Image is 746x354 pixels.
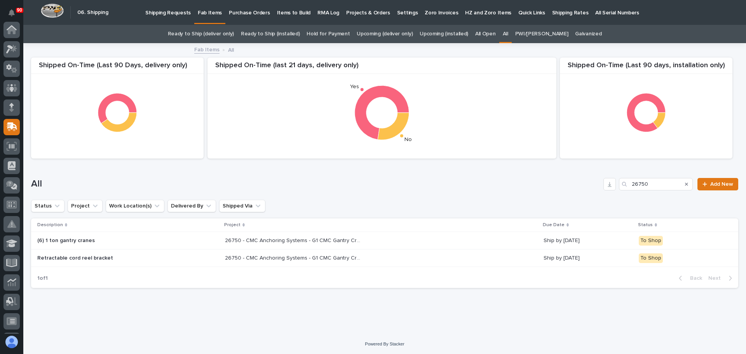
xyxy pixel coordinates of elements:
[420,25,468,43] a: Upcoming (installed)
[639,236,663,246] div: To Shop
[357,25,413,43] a: Upcoming (deliver only)
[543,221,565,229] p: Due Date
[685,275,702,282] span: Back
[207,61,556,74] div: Shipped On-Time (last 21 days, delivery only)
[31,178,600,190] h1: All
[41,3,64,18] img: Workspace Logo
[31,61,204,74] div: Shipped On-Time (Last 90 Days, delivery only)
[37,237,173,244] p: (6) 1 ton gantry cranes
[3,334,20,350] button: users-avatar
[515,25,568,43] a: PWI/[PERSON_NAME]
[167,200,216,212] button: Delivered By
[3,5,20,21] button: Notifications
[31,269,54,288] p: 1 of 1
[705,275,738,282] button: Next
[503,25,508,43] a: All
[575,25,601,43] a: Galvanized
[194,45,220,54] a: Fab Items
[405,137,412,143] text: No
[17,7,22,13] p: 90
[68,200,103,212] button: Project
[31,249,738,267] tr: Retractable cord reel bracket26750 - CMC Anchoring Systems - G1 CMC Gantry Cranes26750 - CMC Anch...
[37,255,173,262] p: Retractable cord reel bracket
[31,232,738,249] tr: (6) 1 ton gantry cranes26750 - CMC Anchoring Systems - G1 CMC Gantry Cranes26750 - CMC Anchoring ...
[219,200,265,212] button: Shipped Via
[307,25,350,43] a: Hold for Payment
[228,45,234,54] p: All
[365,342,404,346] a: Powered By Stacker
[544,237,632,244] p: Ship by [DATE]
[673,275,705,282] button: Back
[241,25,300,43] a: Ready to Ship (installed)
[619,178,693,190] input: Search
[37,221,63,229] p: Description
[560,61,732,74] div: Shipped On-Time (Last 90 days, installation only)
[638,221,653,229] p: Status
[224,221,241,229] p: Project
[710,181,733,187] span: Add New
[697,178,738,190] a: Add New
[106,200,164,212] button: Work Location(s)
[31,200,64,212] button: Status
[475,25,496,43] a: All Open
[544,255,632,262] p: Ship by [DATE]
[225,236,363,244] p: 26750 - CMC Anchoring Systems - G1 CMC Gantry Cranes
[639,253,663,263] div: To Shop
[350,84,359,89] text: Yes
[10,9,20,22] div: Notifications90
[225,253,363,262] p: 26750 - CMC Anchoring Systems - G1 CMC Gantry Cranes
[168,25,234,43] a: Ready to Ship (deliver only)
[77,9,108,16] h2: 06. Shipping
[708,275,725,282] span: Next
